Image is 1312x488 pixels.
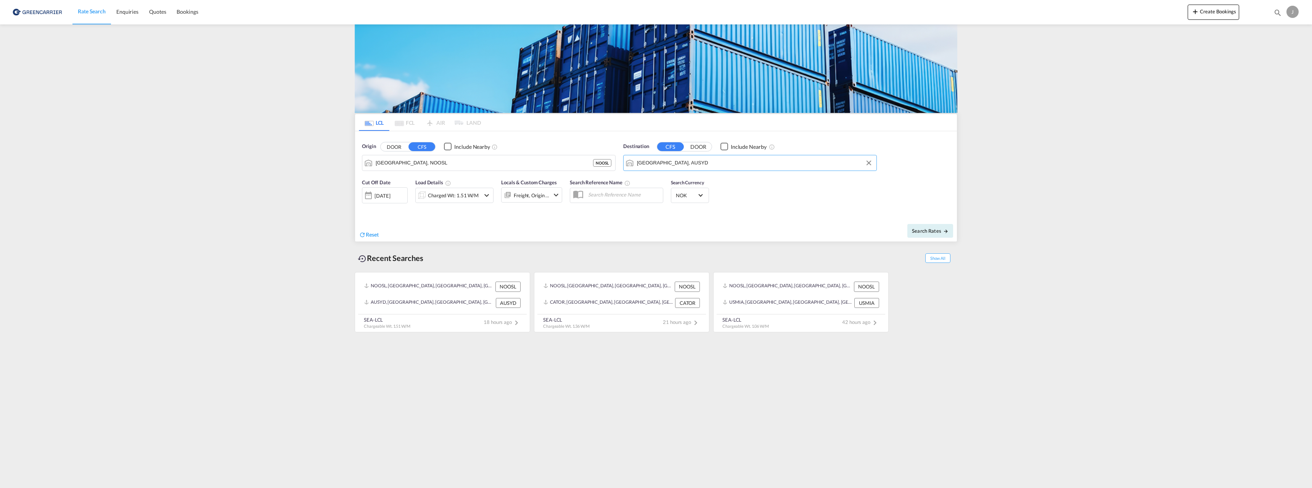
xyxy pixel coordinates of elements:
md-pagination-wrapper: Use the left and right arrow keys to navigate between tabs [359,114,481,131]
div: AUSYD, Sydney, Australia, Oceania, Oceania [364,298,494,308]
md-icon: icon-chevron-right [512,318,521,327]
div: NOOSL [854,282,879,292]
div: NOOSL [495,282,521,292]
input: Search by Port [376,157,593,169]
md-icon: Unchecked: Ignores neighbouring ports when fetching rates.Checked : Includes neighbouring ports w... [769,144,775,150]
span: 21 hours ago [663,319,700,325]
md-icon: icon-chevron-right [691,318,700,327]
md-icon: icon-arrow-right [943,229,949,234]
div: Recent Searches [355,250,426,267]
recent-search-card: NOOSL, [GEOGRAPHIC_DATA], [GEOGRAPHIC_DATA], [GEOGRAPHIC_DATA], [GEOGRAPHIC_DATA] NOOSLCATOR, [GE... [534,272,709,332]
span: Rate Search [78,8,106,14]
button: CFS [408,142,435,151]
div: [DATE] [375,192,390,199]
div: Origin DOOR CFS Checkbox No InkUnchecked: Ignores neighbouring ports when fetching rates.Checked ... [355,131,957,242]
div: CATOR, Toronto, ON, Canada, North America, Americas [543,298,673,308]
div: CATOR [675,298,700,308]
div: Include Nearby [454,143,490,151]
span: Chargeable Wt. 1.06 W/M [722,324,769,329]
md-icon: Unchecked: Ignores neighbouring ports when fetching rates.Checked : Includes neighbouring ports w... [492,144,498,150]
div: USMIA [854,298,879,308]
div: Include Nearby [731,143,767,151]
span: Load Details [415,179,451,185]
div: Freight Origin Destinationicon-chevron-down [501,187,562,203]
md-icon: icon-chevron-down [482,191,491,200]
span: NOK [676,192,697,199]
md-icon: icon-refresh [359,231,366,238]
div: USMIA, Miami, FL, United States, North America, Americas [723,298,852,308]
md-icon: icon-magnify [1273,8,1282,17]
div: icon-magnify [1273,8,1282,20]
span: Bookings [177,8,198,15]
span: Reset [366,231,379,238]
span: Locals & Custom Charges [501,179,557,185]
md-checkbox: Checkbox No Ink [444,143,490,151]
img: e39c37208afe11efa9cb1d7a6ea7d6f5.png [11,3,63,21]
button: icon-plus 400-fgCreate Bookings [1188,5,1239,20]
div: J [1286,6,1299,18]
button: CFS [657,142,684,151]
md-icon: Your search will be saved by the below given name [624,180,630,186]
span: Quotes [149,8,166,15]
span: Search Rates [912,228,949,234]
div: Freight Origin Destination [514,190,550,201]
md-select: Select Currency: kr NOKNorway Krone [675,190,705,201]
input: Search by Port [637,157,873,169]
span: Enquiries [116,8,138,15]
md-icon: icon-backup-restore [358,254,367,263]
md-icon: icon-chevron-down [551,190,561,200]
md-datepicker: Select [362,203,368,213]
div: icon-refreshReset [359,231,379,239]
span: 42 hours ago [842,319,879,325]
button: DOOR [381,142,407,151]
md-tab-item: LCL [359,114,389,131]
recent-search-card: NOOSL, [GEOGRAPHIC_DATA], [GEOGRAPHIC_DATA], [GEOGRAPHIC_DATA], [GEOGRAPHIC_DATA] NOOSLAUSYD, [GE... [355,272,530,332]
md-checkbox: Checkbox No Ink [720,143,767,151]
input: Search Reference Name [584,189,663,200]
div: NOOSL [593,159,611,167]
md-icon: Chargeable Weight [445,180,451,186]
span: Chargeable Wt. 1.36 W/M [543,324,590,329]
button: Search Ratesicon-arrow-right [907,224,953,238]
md-input-container: Sydney, AUSYD [624,155,876,171]
span: 18 hours ago [484,319,521,325]
span: Chargeable Wt. 1.51 W/M [364,324,410,329]
span: Origin [362,143,376,150]
span: Cut Off Date [362,179,391,185]
span: Search Currency [671,180,704,185]
div: [DATE] [362,187,408,203]
md-input-container: Oslo, NOOSL [362,155,615,171]
recent-search-card: NOOSL, [GEOGRAPHIC_DATA], [GEOGRAPHIC_DATA], [GEOGRAPHIC_DATA], [GEOGRAPHIC_DATA] NOOSLUSMIA, [GE... [713,272,889,332]
div: AUSYD [496,298,521,308]
div: Charged Wt: 1.51 W/Micon-chevron-down [415,188,494,203]
div: SEA-LCL [722,316,769,323]
div: Charged Wt: 1.51 W/M [428,190,479,201]
div: NOOSL [675,282,700,292]
div: NOOSL, Oslo, Norway, Northern Europe, Europe [543,282,673,292]
button: Clear Input [863,157,875,169]
md-icon: icon-chevron-right [870,318,879,327]
span: Search Reference Name [570,179,630,185]
button: DOOR [685,142,712,151]
md-icon: icon-plus 400-fg [1191,7,1200,16]
span: Destination [623,143,649,150]
div: SEA-LCL [543,316,590,323]
div: NOOSL, Oslo, Norway, Northern Europe, Europe [723,282,852,292]
span: Show All [925,253,950,263]
div: SEA-LCL [364,316,410,323]
img: GreenCarrierFCL_LCL.png [355,24,957,113]
div: NOOSL, Oslo, Norway, Northern Europe, Europe [364,282,494,292]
